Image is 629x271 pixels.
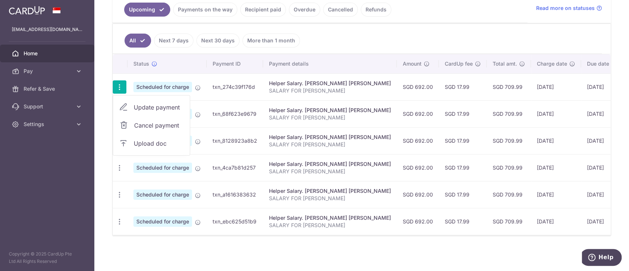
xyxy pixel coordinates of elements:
[196,34,240,48] a: Next 30 days
[439,154,487,181] td: SGD 17.99
[536,4,602,12] a: Read more on statuses
[397,181,439,208] td: SGD 692.00
[289,3,320,17] a: Overdue
[269,114,391,121] p: SALARY FOR [PERSON_NAME]
[531,208,581,235] td: [DATE]
[240,3,286,17] a: Recipient paid
[24,50,72,57] span: Home
[587,60,609,67] span: Due date
[537,60,567,67] span: Charge date
[12,26,83,33] p: [EMAIL_ADDRESS][DOMAIN_NAME]
[581,100,623,127] td: [DATE]
[133,163,192,173] span: Scheduled for charge
[207,154,263,181] td: txn_4ca7b81d257
[207,208,263,235] td: txn_ebc625d51b9
[493,60,517,67] span: Total amt.
[133,216,192,227] span: Scheduled for charge
[581,181,623,208] td: [DATE]
[487,73,531,100] td: SGD 709.99
[154,34,193,48] a: Next 7 days
[403,60,422,67] span: Amount
[124,3,170,17] a: Upcoming
[581,208,623,235] td: [DATE]
[531,181,581,208] td: [DATE]
[361,3,391,17] a: Refunds
[207,54,263,73] th: Payment ID
[397,73,439,100] td: SGD 692.00
[9,6,45,15] img: CardUp
[487,127,531,154] td: SGD 709.99
[24,103,72,110] span: Support
[487,154,531,181] td: SGD 709.99
[269,195,391,202] p: SALARY FOR [PERSON_NAME]
[133,82,192,92] span: Scheduled for charge
[207,73,263,100] td: txn_274c39f176d
[173,3,237,17] a: Payments on the way
[487,181,531,208] td: SGD 709.99
[439,127,487,154] td: SGD 17.99
[125,34,151,48] a: All
[269,87,391,94] p: SALARY FOR [PERSON_NAME]
[531,127,581,154] td: [DATE]
[269,214,391,222] div: Helper Salary. [PERSON_NAME] [PERSON_NAME]
[269,222,391,229] p: SALARY FOR [PERSON_NAME]
[439,181,487,208] td: SGD 17.99
[323,3,358,17] a: Cancelled
[269,80,391,87] div: Helper Salary. [PERSON_NAME] [PERSON_NAME]
[582,249,622,267] iframe: Opens a widget where you can find more information
[581,73,623,100] td: [DATE]
[207,127,263,154] td: txn_8128923a8b2
[242,34,300,48] a: More than 1 month
[531,100,581,127] td: [DATE]
[207,100,263,127] td: txn_68f623e9679
[439,100,487,127] td: SGD 17.99
[24,85,72,93] span: Refer & Save
[269,141,391,148] p: SALARY FOR [PERSON_NAME]
[581,127,623,154] td: [DATE]
[531,154,581,181] td: [DATE]
[581,154,623,181] td: [DATE]
[24,121,72,128] span: Settings
[133,60,149,67] span: Status
[207,181,263,208] td: txn_a1616383632
[487,208,531,235] td: SGD 709.99
[439,208,487,235] td: SGD 17.99
[397,127,439,154] td: SGD 692.00
[263,54,397,73] th: Payment details
[531,73,581,100] td: [DATE]
[269,168,391,175] p: SALARY FOR [PERSON_NAME]
[269,160,391,168] div: Helper Salary. [PERSON_NAME] [PERSON_NAME]
[397,208,439,235] td: SGD 692.00
[133,190,192,200] span: Scheduled for charge
[269,187,391,195] div: Helper Salary. [PERSON_NAME] [PERSON_NAME]
[269,107,391,114] div: Helper Salary. [PERSON_NAME] [PERSON_NAME]
[269,133,391,141] div: Helper Salary. [PERSON_NAME] [PERSON_NAME]
[536,4,595,12] span: Read more on statuses
[439,73,487,100] td: SGD 17.99
[24,67,72,75] span: Pay
[397,154,439,181] td: SGD 692.00
[397,100,439,127] td: SGD 692.00
[445,60,473,67] span: CardUp fee
[487,100,531,127] td: SGD 709.99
